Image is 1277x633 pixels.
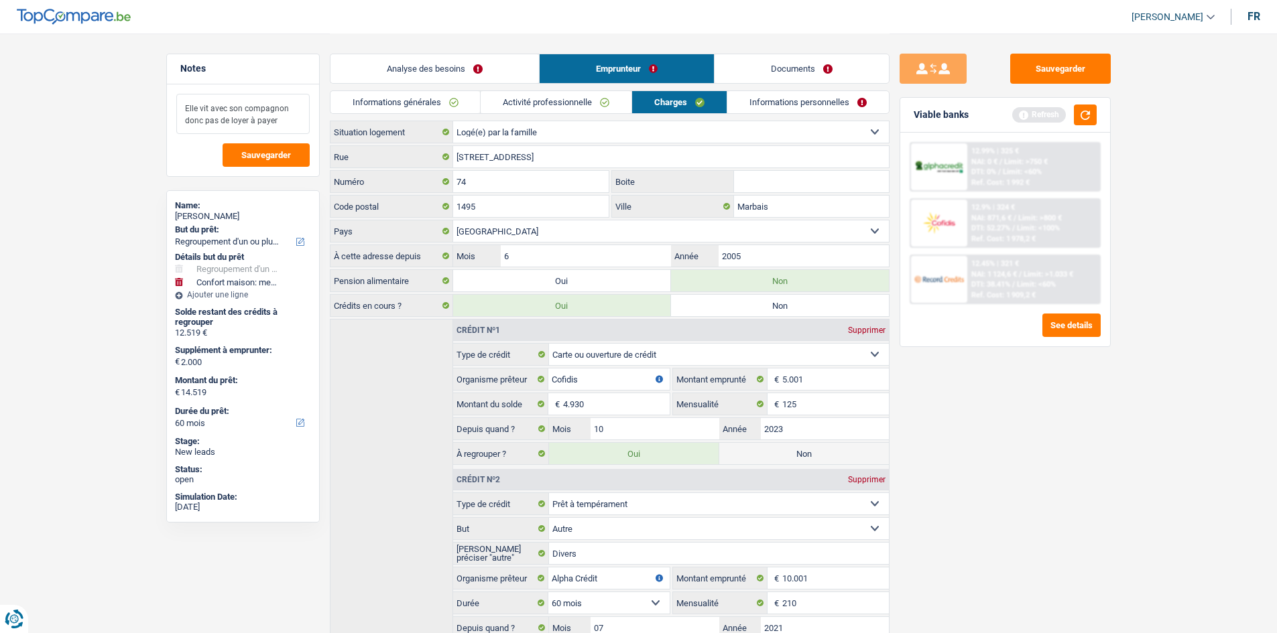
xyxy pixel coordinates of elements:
div: 12.99% | 325 € [971,147,1019,155]
label: Montant du prêt: [175,375,308,386]
span: DTI: 0% [971,167,996,176]
div: Ref. Cost: 1 909,2 € [971,291,1036,299]
label: Situation logement [330,121,453,143]
span: / [998,167,1001,176]
div: Crédit nº1 [453,326,503,334]
span: Limit: <60% [1003,167,1042,176]
span: € [768,567,782,589]
div: Stage: [175,436,311,447]
label: Supplément à emprunter: [175,345,308,356]
label: Ville [612,196,734,217]
label: Pension alimentaire [330,270,453,291]
a: Emprunteur [540,54,714,83]
span: DTI: 52.27% [971,224,1010,232]
span: / [1012,224,1015,232]
img: Cofidis [914,210,964,235]
div: Ajouter une ligne [175,290,311,299]
span: NAI: 1 124,6 € [971,270,1017,279]
input: AAAA [719,245,888,267]
img: TopCompare Logo [17,9,131,25]
h5: Notes [180,63,306,74]
div: Supprimer [845,476,889,484]
label: Oui [453,295,671,316]
label: Mensualité [673,393,768,415]
label: Mensualité [673,592,768,614]
span: Limit: >750 € [1004,157,1048,166]
a: Informations générales [330,91,481,113]
span: / [1019,270,1022,279]
div: Solde restant des crédits à regrouper [175,307,311,328]
div: Ref. Cost: 1 992 € [971,178,1030,187]
label: Durée du prêt: [175,406,308,417]
input: MM [501,245,670,267]
label: Code postal [330,196,453,217]
span: € [548,393,563,415]
label: Crédits en cours ? [330,295,453,316]
button: Sauvegarder [1010,54,1111,84]
div: 12.9% | 324 € [971,203,1015,212]
div: Supprimer [845,326,889,334]
span: [PERSON_NAME] [1132,11,1203,23]
span: / [999,157,1002,166]
div: Refresh [1012,107,1066,122]
div: [DATE] [175,502,311,512]
div: 12.519 € [175,328,311,338]
a: Charges [632,91,727,113]
a: Analyse des besoins [330,54,539,83]
img: AlphaCredit [914,159,964,175]
label: Oui [549,443,719,464]
div: open [175,474,311,485]
button: See details [1042,313,1101,337]
div: Détails but du prêt [175,252,311,263]
label: Année [719,418,761,439]
div: Viable banks [914,109,969,121]
span: € [175,356,180,367]
div: New leads [175,447,311,458]
label: À regrouper ? [453,443,549,464]
span: € [175,387,180,398]
div: fr [1248,10,1260,23]
span: DTI: 38.41% [971,280,1010,289]
span: € [768,592,782,614]
label: Durée [453,592,548,614]
div: Name: [175,200,311,211]
span: / [1012,280,1015,289]
span: Limit: >800 € [1018,214,1062,222]
label: But du prêt: [175,224,308,235]
span: / [1014,214,1016,222]
label: Mois [549,418,591,439]
button: Sauvegarder [223,143,310,167]
label: Oui [453,270,671,291]
label: À cette adresse depuis [330,245,453,267]
label: Non [671,270,889,291]
label: Numéro [330,171,453,192]
label: [PERSON_NAME] préciser "autre" [453,543,549,564]
label: Depuis quand ? [453,418,549,439]
a: Documents [715,54,889,83]
label: Mois [453,245,501,267]
span: Limit: >1.033 € [1024,270,1073,279]
span: NAI: 0 € [971,157,997,166]
div: [PERSON_NAME] [175,211,311,222]
span: Limit: <60% [1017,280,1056,289]
label: Montant emprunté [673,567,768,589]
label: Pays [330,220,453,242]
a: Activité professionnelle [481,91,631,113]
label: Année [671,245,719,267]
label: Organisme prêteur [453,368,548,390]
input: AAAA [761,418,889,439]
span: Limit: <100% [1017,224,1060,232]
label: Montant du solde [453,393,548,415]
div: 12.45% | 321 € [971,259,1019,268]
label: Non [719,443,889,464]
span: € [768,368,782,390]
div: Simulation Date: [175,492,311,502]
input: MM [591,418,719,439]
img: Record Credits [914,267,964,291]
label: Type de crédit [453,493,549,514]
label: Non [671,295,889,316]
label: Type de crédit [453,344,549,365]
label: Organisme prêteur [453,567,548,589]
div: Ref. Cost: 1 978,2 € [971,234,1036,243]
a: [PERSON_NAME] [1121,6,1215,28]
